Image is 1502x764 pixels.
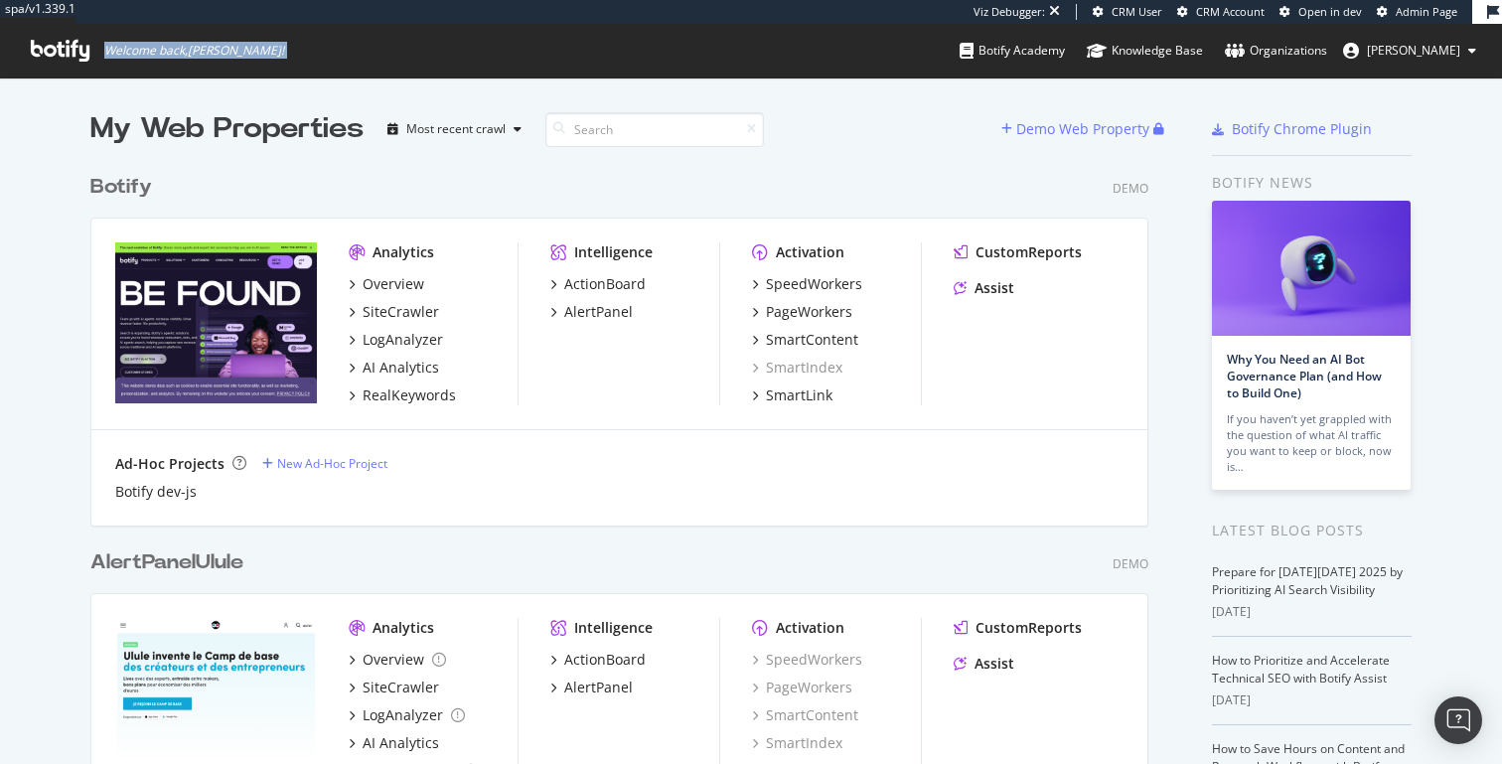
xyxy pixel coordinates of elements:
button: Demo Web Property [1001,113,1153,145]
div: Botify news [1212,172,1412,194]
div: AlertPanel [564,678,633,697]
div: Overview [363,274,424,294]
a: CRM Account [1177,4,1265,20]
span: Welcome back, [PERSON_NAME] ! [104,43,284,59]
div: Botify Academy [960,41,1065,61]
div: SmartLink [766,385,832,405]
span: Thomas Grange [1367,42,1460,59]
div: AI Analytics [363,358,439,378]
div: AI Analytics [363,733,439,753]
a: LogAnalyzer [349,705,465,725]
input: Search [545,112,764,147]
div: ActionBoard [564,274,646,294]
div: Open Intercom Messenger [1434,696,1482,744]
div: SiteCrawler [363,302,439,322]
div: [DATE] [1212,603,1412,621]
div: Demo [1113,555,1148,572]
a: SmartContent [752,330,858,350]
div: Ad-Hoc Projects [115,454,225,474]
a: Knowledge Base [1087,24,1203,77]
a: Botify Chrome Plugin [1212,119,1372,139]
a: Demo Web Property [1001,120,1153,137]
div: LogAnalyzer [363,330,443,350]
a: ActionBoard [550,650,646,670]
span: Open in dev [1298,4,1362,19]
div: ActionBoard [564,650,646,670]
div: My Web Properties [90,109,364,149]
span: CRM User [1112,4,1162,19]
img: Why You Need an AI Bot Governance Plan (and How to Build One) [1212,201,1411,336]
div: SiteCrawler [363,678,439,697]
a: AlertPanel [550,302,633,322]
div: Knowledge Base [1087,41,1203,61]
a: Admin Page [1377,4,1457,20]
a: SmartIndex [752,733,842,753]
div: PageWorkers [766,302,852,322]
a: Why You Need an AI Bot Governance Plan (and How to Build One) [1227,351,1382,401]
a: New Ad-Hoc Project [262,455,387,472]
a: SmartContent [752,705,858,725]
a: AI Analytics [349,358,439,378]
a: AlertPanel [550,678,633,697]
a: Assist [954,278,1014,298]
div: CustomReports [976,242,1082,262]
a: AI Analytics [349,733,439,753]
a: Botify dev-js [115,482,197,502]
a: Organizations [1225,24,1327,77]
a: LogAnalyzer [349,330,443,350]
a: PageWorkers [752,302,852,322]
a: Prepare for [DATE][DATE] 2025 by Prioritizing AI Search Visibility [1212,563,1403,598]
a: RealKeywords [349,385,456,405]
span: Admin Page [1396,4,1457,19]
div: Assist [975,278,1014,298]
a: Overview [349,274,424,294]
div: Assist [975,654,1014,674]
a: Botify [90,173,160,202]
div: Viz Debugger: [974,4,1045,20]
div: Latest Blog Posts [1212,520,1412,541]
div: [DATE] [1212,691,1412,709]
div: SmartContent [766,330,858,350]
div: Activation [776,242,844,262]
a: How to Prioritize and Accelerate Technical SEO with Botify Assist [1212,652,1390,687]
div: Demo [1113,180,1148,197]
div: LogAnalyzer [363,705,443,725]
a: SmartIndex [752,358,842,378]
a: SmartLink [752,385,832,405]
div: AlertPanel [564,302,633,322]
a: CRM User [1093,4,1162,20]
div: AlertPanelUlule [90,548,243,577]
div: Most recent crawl [406,123,506,135]
div: Activation [776,618,844,638]
div: Botify Chrome Plugin [1232,119,1372,139]
a: CustomReports [954,618,1082,638]
a: Overview [349,650,446,670]
button: [PERSON_NAME] [1327,35,1492,67]
div: Demo Web Property [1016,119,1149,139]
div: New Ad-Hoc Project [277,455,387,472]
div: Organizations [1225,41,1327,61]
a: SpeedWorkers [752,274,862,294]
div: Analytics [373,242,434,262]
div: CustomReports [976,618,1082,638]
a: SpeedWorkers [752,650,862,670]
a: AlertPanelUlule [90,548,251,577]
span: CRM Account [1196,4,1265,19]
a: Botify Academy [960,24,1065,77]
a: SiteCrawler [349,678,439,697]
div: Overview [363,650,424,670]
a: PageWorkers [752,678,852,697]
div: RealKeywords [363,385,456,405]
a: CustomReports [954,242,1082,262]
div: Intelligence [574,242,653,262]
div: Botify [90,173,152,202]
button: Most recent crawl [379,113,529,145]
a: ActionBoard [550,274,646,294]
div: Intelligence [574,618,653,638]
